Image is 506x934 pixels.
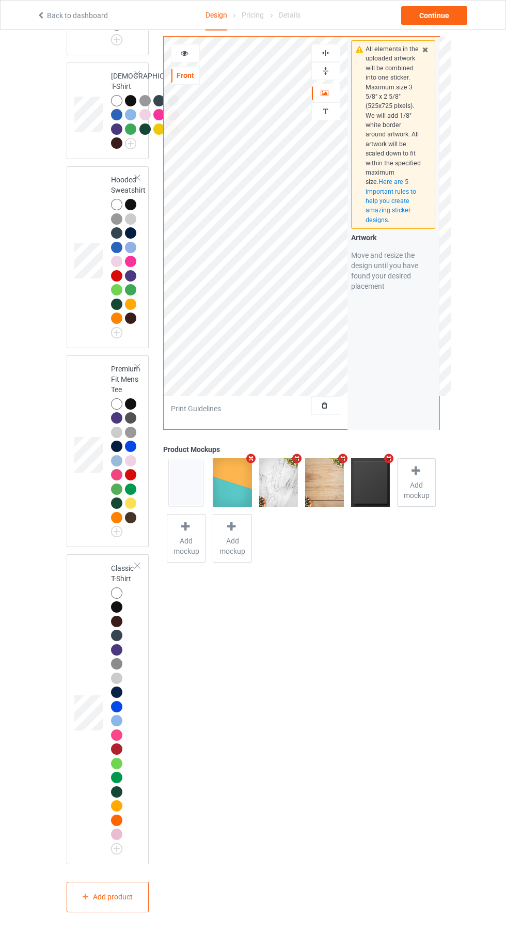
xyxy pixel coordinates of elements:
i: Remove mockup [291,453,304,464]
img: heather_texture.png [125,427,136,438]
div: Continue [401,6,467,25]
img: regular.jpg [305,458,344,507]
div: Classic T-Shirt [111,563,136,851]
div: Design [205,1,227,30]
img: svg%3E%0A [321,106,330,116]
i: Remove mockup [337,453,350,464]
img: heather_texture.png [111,658,122,670]
img: svg+xml;base64,PD94bWwgdmVyc2lvbj0iMS4wIiBlbmNvZGluZz0iVVRGLTgiPz4KPHN2ZyB3aWR0aD0iMjJweCIgaGVpZ2... [111,327,122,338]
div: Premium Fit Mens Tee [67,355,149,548]
div: All elements in the uploaded artwork will be combined into one sticker. Maximum size 3 5/8" x 2 5... [366,44,421,225]
img: svg%3E%0A [321,48,330,58]
i: Remove mockup [383,453,396,464]
div: [DEMOGRAPHIC_DATA] T-Shirt [111,71,186,148]
div: Classic T-Shirt [67,554,149,864]
div: Add product [67,882,149,912]
img: regular.jpg [167,458,205,507]
a: Back to dashboard [37,11,108,20]
div: Hooded Sweatshirt [111,175,146,335]
span: Add mockup [167,536,205,556]
img: regular.jpg [351,458,390,507]
div: Details [279,1,301,29]
i: Remove mockup [244,453,257,464]
div: Add mockup [213,514,251,563]
img: svg+xml;base64,PD94bWwgdmVyc2lvbj0iMS4wIiBlbmNvZGluZz0iVVRGLTgiPz4KPHN2ZyB3aWR0aD0iMjJweCIgaGVpZ2... [125,138,136,149]
div: Front [171,70,199,81]
img: svg+xml;base64,PD94bWwgdmVyc2lvbj0iMS4wIiBlbmNvZGluZz0iVVRGLTgiPz4KPHN2ZyB3aWR0aD0iMjJweCIgaGVpZ2... [111,843,122,854]
div: Premium Fit Mens Tee [111,364,140,534]
div: Add mockup [167,514,205,563]
span: Add mockup [398,480,435,501]
img: regular.jpg [259,458,298,507]
div: Hooded Sweatshirt [67,166,149,348]
img: svg+xml;base64,PD94bWwgdmVyc2lvbj0iMS4wIiBlbmNvZGluZz0iVVRGLTgiPz4KPHN2ZyB3aWR0aD0iMjJweCIgaGVpZ2... [111,34,122,45]
div: Print Guidelines [171,403,221,414]
img: svg+xml;base64,PD94bWwgdmVyc2lvbj0iMS4wIiBlbmNvZGluZz0iVVRGLTgiPz4KPHN2ZyB3aWR0aD0iMjJweCIgaGVpZ2... [111,526,122,537]
img: svg%3E%0A [321,66,330,76]
span: Add mockup [213,536,251,556]
div: Move and resize the design until you have found your desired placement [351,250,436,291]
div: [DEMOGRAPHIC_DATA] T-Shirt [67,63,149,159]
img: regular.jpg [213,458,251,507]
div: Artwork [351,232,436,243]
div: Pricing [242,1,264,29]
div: Add mockup [397,458,436,507]
span: Here are 5 important rules to help you create amazing sticker designs [366,178,416,224]
div: Product Mockups [163,444,439,455]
